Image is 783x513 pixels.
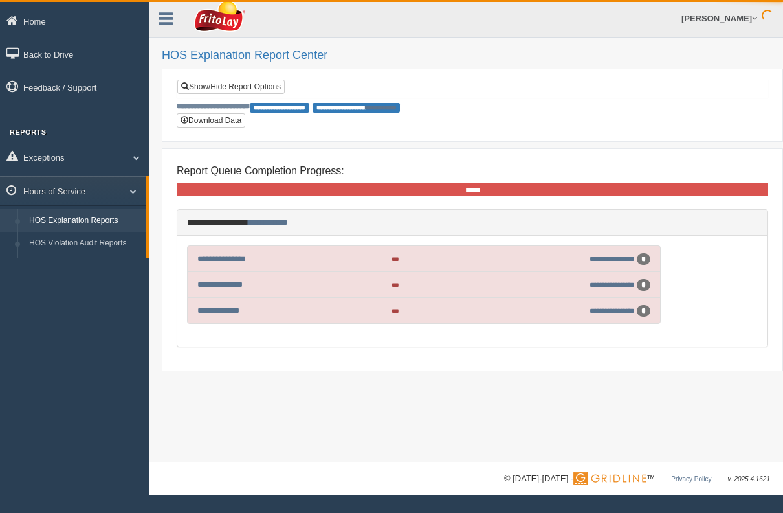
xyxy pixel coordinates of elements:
h2: HOS Explanation Report Center [162,49,770,62]
span: v. 2025.4.1621 [728,475,770,483]
a: Show/Hide Report Options [177,80,285,94]
a: HOS Violation Audit Reports [23,232,146,255]
a: HOS Violations [23,255,146,279]
h4: Report Queue Completion Progress: [177,165,768,177]
a: Privacy Policy [671,475,711,483]
img: Gridline [573,472,646,485]
button: Download Data [177,113,245,128]
div: © [DATE]-[DATE] - ™ [504,472,770,486]
a: HOS Explanation Reports [23,209,146,233]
